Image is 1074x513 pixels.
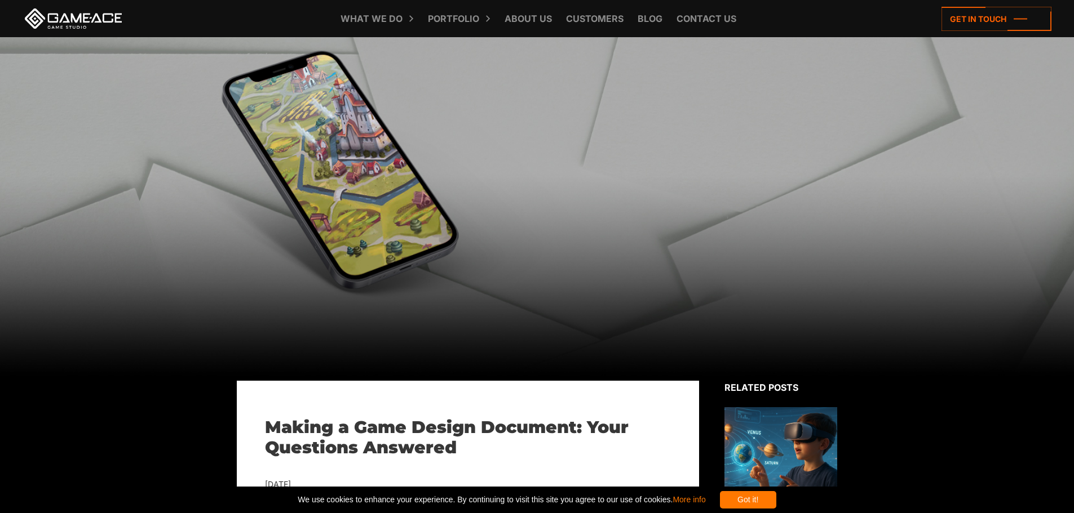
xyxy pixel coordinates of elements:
div: Got it! [720,491,776,508]
h1: Making a Game Design Document: Your Questions Answered [265,417,671,458]
div: Related posts [724,381,837,394]
span: We use cookies to enhance your experience. By continuing to visit this site you agree to our use ... [298,491,705,508]
img: Related [724,407,837,510]
div: [DATE] [265,478,671,492]
a: Get in touch [942,7,1051,31]
a: More info [673,495,705,504]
